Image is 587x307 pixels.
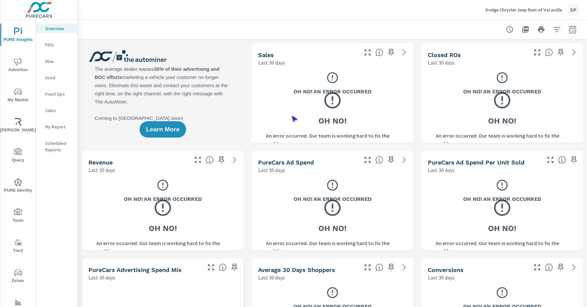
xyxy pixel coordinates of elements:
[293,88,371,95] h3: Oh No! An Error Occurred
[140,121,186,138] button: Learn More
[436,132,569,147] p: An error occurred. Our team is working hard to fix the problem.
[45,124,72,130] p: My Report
[146,126,180,132] span: Learn More
[36,40,78,50] div: PIPA
[318,115,347,126] h3: Oh No!
[428,266,464,273] h5: Conversions
[569,262,579,273] a: See more details in report
[545,48,553,56] span: Number of Repair Orders Closed by the selected dealership group over the selected time range. [So...
[36,56,78,66] div: New
[566,23,579,36] button: Select Date Range
[532,262,542,273] button: Make Fullscreen
[2,148,34,164] span: Query
[88,274,115,281] p: Last 30 days
[266,239,399,255] p: An error occurred. Our team is working hard to fix the problem.
[45,140,72,153] p: Scheduled Reports
[428,59,455,67] p: Last 30 days
[545,155,556,165] button: Make Fullscreen
[2,88,34,104] span: My Market
[258,59,285,67] p: Last 30 days
[36,106,78,115] div: Sales
[88,166,115,174] p: Last 30 days
[545,263,553,271] span: The number of dealer-specified goals completed by a visitor. [Source: This data is provided by th...
[36,24,78,33] div: Overview
[258,166,285,174] p: Last 30 days
[375,156,383,164] span: Total cost of media for all PureCars channels for the selected dealership group over the selected...
[362,262,373,273] button: Make Fullscreen
[375,263,383,271] span: A rolling 30 day total of daily Shoppers on the dealership website, averaged over the selected da...
[45,42,72,48] p: PIPA
[386,262,396,273] span: Save this to your personalized report
[428,51,461,58] h5: Closed ROs
[399,155,409,165] a: See more details in report
[258,51,274,58] h5: Sales
[258,274,285,281] p: Last 30 days
[258,159,314,166] h5: PureCars Ad Spend
[532,47,542,58] button: Make Fullscreen
[88,159,113,166] h5: Revenue
[428,166,455,174] p: Last 30 days
[488,115,516,126] h3: Oh No!
[229,155,240,165] a: See more details in report
[2,208,34,224] span: Tools
[2,269,34,285] span: Driver
[550,23,563,36] button: Apply Filters
[362,47,373,58] button: Make Fullscreen
[206,156,214,164] span: Total sales revenue over the selected date range. [Source: This data is sourced from the dealer’s...
[88,266,181,273] h5: PureCars Advertising Spend Mix
[569,47,579,58] a: See more details in report
[45,25,72,32] p: Overview
[219,263,227,271] span: This table looks at how you compare to the amount of budget you spend per channel as opposed to y...
[375,48,383,56] span: Number of vehicles sold by the dealership over the selected date range. [Source: This data is sou...
[45,58,72,65] p: New
[45,107,72,114] p: Sales
[2,28,34,44] span: PURE Insights
[36,138,78,155] div: Scheduled Reports
[2,118,34,134] span: [PERSON_NAME]
[36,89,78,99] div: Fixed Ops
[399,47,409,58] a: See more details in report
[293,195,371,203] h3: Oh No! An Error Occurred
[556,47,566,58] span: Save this to your personalized report
[206,262,216,273] button: Make Fullscreen
[485,7,562,13] p: Dodge Chrysler Jeep Ram of Vacaville
[362,155,373,165] button: Make Fullscreen
[488,223,516,234] h3: Oh No!
[149,223,177,234] h3: Oh No!
[428,159,524,166] h5: PureCars Ad Spend Per Unit Sold
[45,91,72,97] p: Fixed Ops
[229,262,240,273] span: Save this to your personalized report
[2,239,34,255] span: Tier2
[386,47,396,58] span: Save this to your personalized report
[318,223,347,234] h3: Oh No!
[45,74,72,81] p: Used
[96,239,229,255] p: An error occurred. Our team is working hard to fix the problem.
[535,23,548,36] button: Print Report
[463,195,541,203] h3: Oh No! An Error Occurred
[567,4,579,16] div: DP
[463,88,541,95] h3: Oh No! An Error Occurred
[399,262,409,273] a: See more details in report
[36,73,78,83] div: Used
[2,58,34,74] span: Advertise
[124,195,202,203] h3: Oh No! An Error Occurred
[216,155,227,165] span: Save this to your personalized report
[258,266,335,273] h5: Average 30 Days Shoppers
[36,122,78,132] div: My Report
[2,178,34,194] span: PURE Identity
[193,155,203,165] button: Make Fullscreen
[266,132,399,147] p: An error occurred. Our team is working hard to fix the problem.
[436,239,569,255] p: An error occurred. Our team is working hard to fix the problem.
[519,23,532,36] button: "Export Report to PDF"
[556,262,566,273] span: Save this to your personalized report
[386,155,396,165] span: Save this to your personalized report
[569,155,579,165] span: Save this to your personalized report
[558,156,566,164] span: Average cost of advertising per each vehicle sold at the dealer over the selected date range. The...
[428,274,455,281] p: Last 30 days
